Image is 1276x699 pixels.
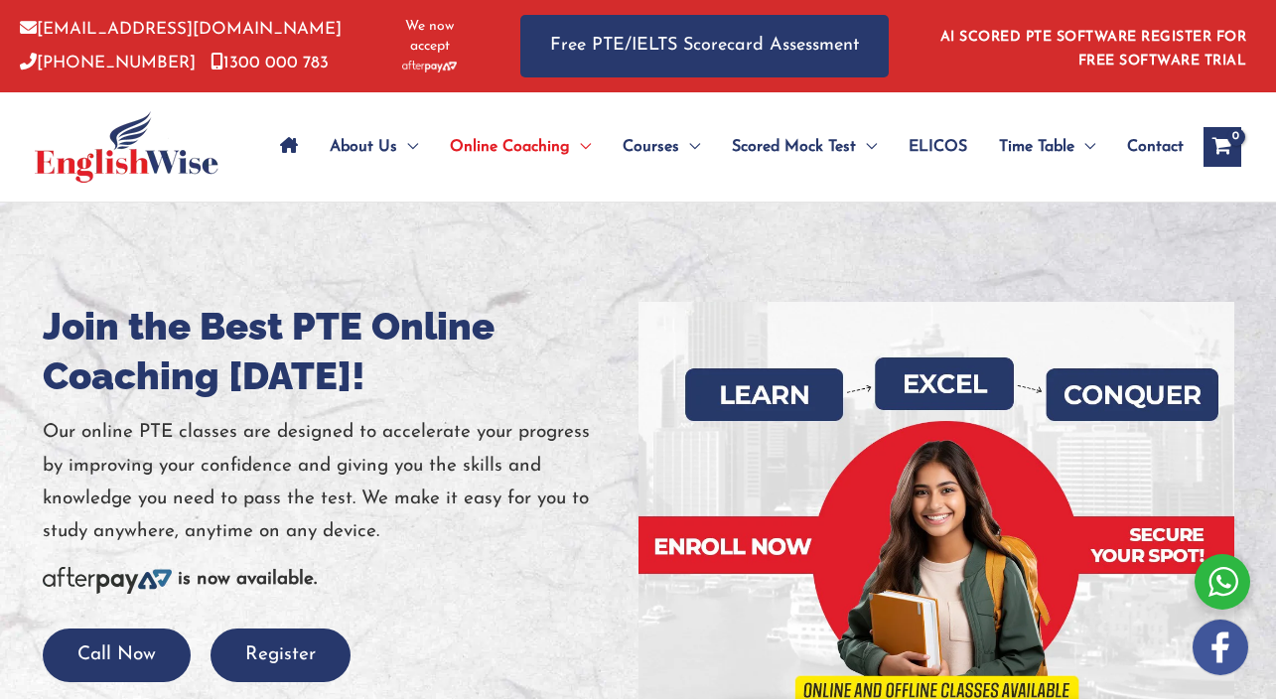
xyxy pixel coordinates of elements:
p: Our online PTE classes are designed to accelerate your progress by improving your confidence and ... [43,416,638,548]
span: Menu Toggle [570,112,591,182]
b: is now available. [178,570,317,589]
a: Online CoachingMenu Toggle [434,112,607,182]
a: Scored Mock TestMenu Toggle [716,112,893,182]
span: Contact [1127,112,1184,182]
a: Free PTE/IELTS Scorecard Assessment [520,15,889,77]
span: Menu Toggle [679,112,700,182]
button: Register [211,629,351,683]
img: white-facebook.png [1193,620,1248,675]
a: View Shopping Cart, empty [1204,127,1241,167]
button: Call Now [43,629,191,683]
span: About Us [330,112,397,182]
span: We now accept [388,17,471,57]
img: cropped-ew-logo [35,111,218,183]
span: Courses [623,112,679,182]
span: Menu Toggle [1074,112,1095,182]
a: Register [211,645,351,664]
a: Call Now [43,645,191,664]
a: CoursesMenu Toggle [607,112,716,182]
h1: Join the Best PTE Online Coaching [DATE]! [43,302,638,401]
a: 1300 000 783 [211,55,329,71]
a: AI SCORED PTE SOFTWARE REGISTER FOR FREE SOFTWARE TRIAL [940,30,1247,69]
a: [PHONE_NUMBER] [20,55,196,71]
a: About UsMenu Toggle [314,112,434,182]
aside: Header Widget 1 [928,14,1256,78]
img: Afterpay-Logo [43,567,172,594]
span: ELICOS [909,112,967,182]
span: Menu Toggle [397,112,418,182]
a: [EMAIL_ADDRESS][DOMAIN_NAME] [20,21,342,38]
img: Afterpay-Logo [402,61,457,71]
span: Online Coaching [450,112,570,182]
nav: Site Navigation: Main Menu [264,112,1184,182]
span: Time Table [999,112,1074,182]
a: Time TableMenu Toggle [983,112,1111,182]
a: Contact [1111,112,1184,182]
span: Scored Mock Test [732,112,856,182]
span: Menu Toggle [856,112,877,182]
a: ELICOS [893,112,983,182]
